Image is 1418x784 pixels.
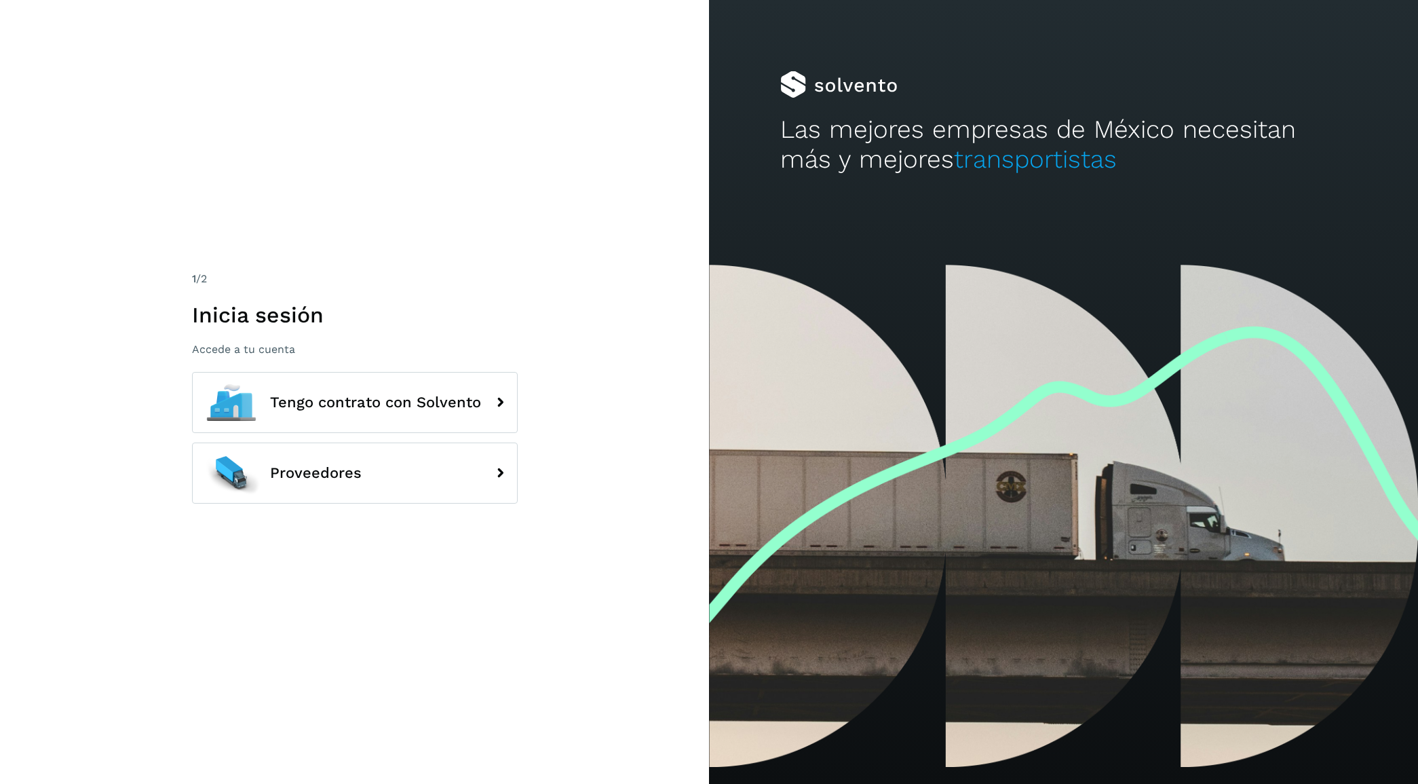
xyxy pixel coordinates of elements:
[780,115,1347,175] h2: Las mejores empresas de México necesitan más y mejores
[270,465,362,481] span: Proveedores
[270,394,481,411] span: Tengo contrato con Solvento
[192,302,518,328] h1: Inicia sesión
[192,343,518,356] p: Accede a tu cuenta
[192,272,196,285] span: 1
[192,271,518,287] div: /2
[192,372,518,433] button: Tengo contrato con Solvento
[954,145,1117,174] span: transportistas
[192,443,518,504] button: Proveedores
